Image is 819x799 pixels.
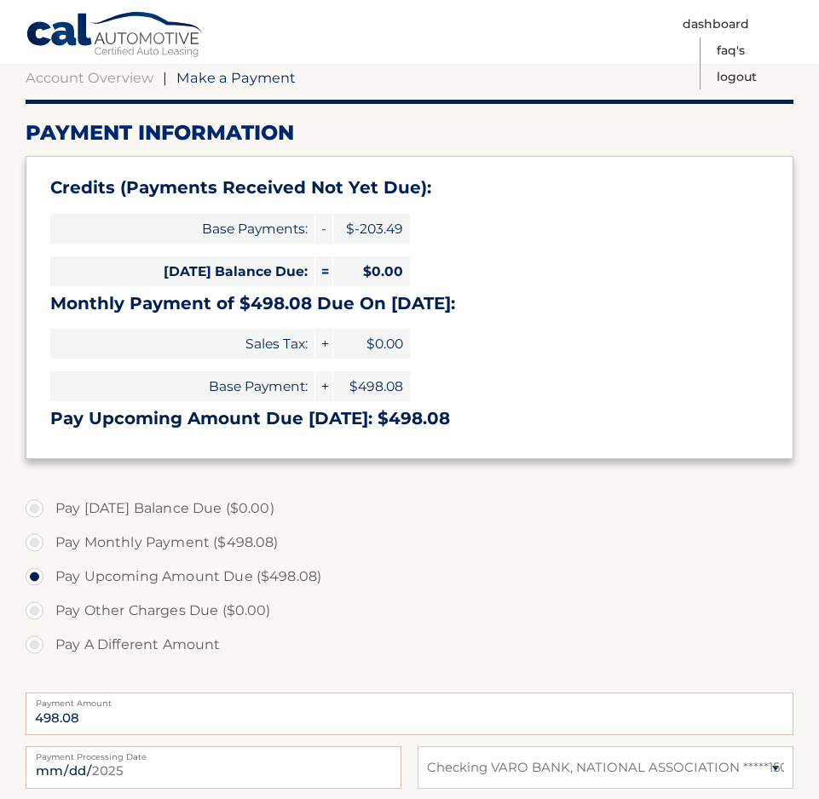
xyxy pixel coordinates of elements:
label: Pay [DATE] Balance Due ($0.00) [26,491,793,526]
span: + [315,371,332,401]
a: Account Overview [26,69,153,86]
input: Payment Amount [26,693,793,735]
span: $0.00 [333,329,410,359]
span: $0.00 [333,256,410,286]
a: Cal Automotive [26,11,205,60]
h3: Pay Upcoming Amount Due [DATE]: $498.08 [50,408,769,429]
h2: Payment Information [26,120,793,146]
span: - [315,214,332,244]
label: Pay A Different Amount [26,628,793,662]
label: Pay Other Charges Due ($0.00) [26,594,793,628]
label: Pay Monthly Payment ($498.08) [26,526,793,560]
span: [DATE] Balance Due: [50,256,314,286]
input: Payment Date [26,746,401,789]
span: | [163,69,167,86]
span: + [315,329,332,359]
span: Base Payment: [50,371,314,401]
a: Logout [717,64,757,90]
a: FAQ's [717,37,745,64]
span: $498.08 [333,371,410,401]
h3: Monthly Payment of $498.08 Due On [DATE]: [50,293,769,314]
span: Base Payments: [50,214,314,244]
span: Make a Payment [176,69,296,86]
label: Payment Processing Date [26,746,401,760]
span: = [315,256,332,286]
label: Payment Amount [26,693,793,706]
a: Dashboard [683,11,749,37]
label: Pay Upcoming Amount Due ($498.08) [26,560,793,594]
span: $-203.49 [333,214,410,244]
h3: Credits (Payments Received Not Yet Due): [50,177,769,198]
span: Sales Tax: [50,329,314,359]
